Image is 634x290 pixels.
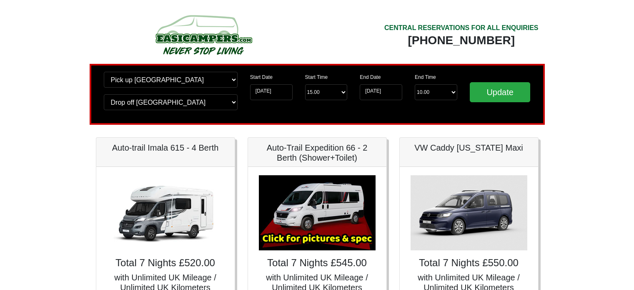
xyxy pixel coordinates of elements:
[408,257,530,269] h4: Total 7 Nights £550.00
[256,257,378,269] h4: Total 7 Nights £545.00
[415,73,436,81] label: End Time
[411,175,527,250] img: VW Caddy California Maxi
[105,257,226,269] h4: Total 7 Nights £520.00
[124,12,283,58] img: campers-checkout-logo.png
[250,84,293,100] input: Start Date
[256,143,378,163] h5: Auto-Trail Expedition 66 - 2 Berth (Shower+Toilet)
[470,82,531,102] input: Update
[384,33,539,48] div: [PHONE_NUMBER]
[360,73,381,81] label: End Date
[250,73,273,81] label: Start Date
[360,84,402,100] input: Return Date
[105,143,226,153] h5: Auto-trail Imala 615 - 4 Berth
[384,23,539,33] div: CENTRAL RESERVATIONS FOR ALL ENQUIRIES
[305,73,328,81] label: Start Time
[259,175,376,250] img: Auto-Trail Expedition 66 - 2 Berth (Shower+Toilet)
[107,175,224,250] img: Auto-trail Imala 615 - 4 Berth
[408,143,530,153] h5: VW Caddy [US_STATE] Maxi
